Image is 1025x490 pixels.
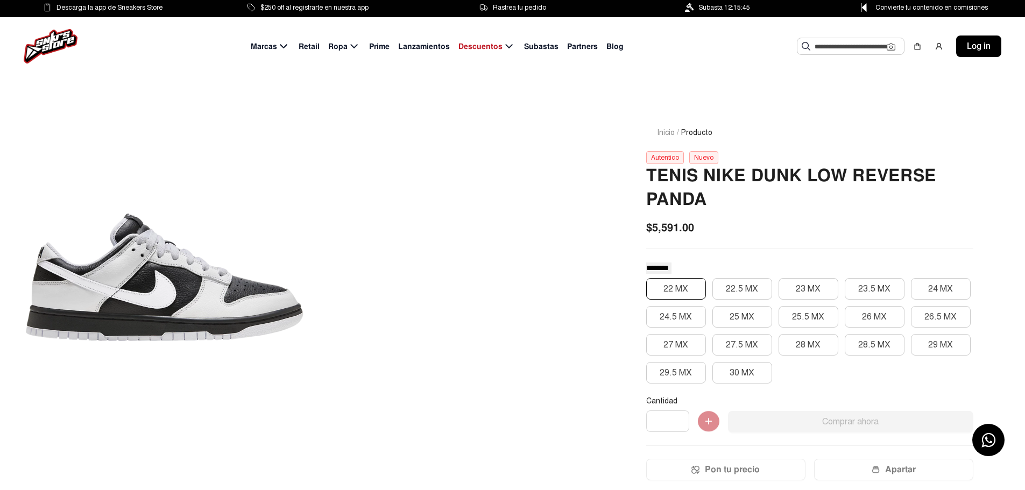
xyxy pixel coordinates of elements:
[646,164,973,211] h2: Tenis Nike Dunk Low Reverse Panda
[689,151,718,164] div: Nuevo
[369,41,390,52] span: Prime
[712,362,772,384] button: 30 MX
[646,396,973,406] p: Cantidad
[328,41,348,52] span: Ropa
[646,334,706,356] button: 27 MX
[646,306,706,328] button: 24.5 MX
[657,128,675,137] a: Inicio
[911,334,971,356] button: 29 MX
[698,411,719,432] img: Agregar al carrito
[677,127,679,138] span: /
[887,42,895,51] img: Cámara
[251,41,277,52] span: Marcas
[299,41,320,52] span: Retail
[872,465,880,474] img: wallet-05.png
[56,2,162,13] span: Descarga la app de Sneakers Store
[646,219,694,236] span: $5,591.00
[260,2,369,13] span: $250 off al registrarte en nuestra app
[911,278,971,300] button: 24 MX
[913,42,922,51] img: shopping
[681,127,712,138] span: Producto
[646,362,706,384] button: 29.5 MX
[845,306,904,328] button: 26 MX
[712,278,772,300] button: 22.5 MX
[845,278,904,300] button: 23.5 MX
[845,334,904,356] button: 28.5 MX
[712,306,772,328] button: 25 MX
[398,41,450,52] span: Lanzamientos
[779,278,838,300] button: 23 MX
[646,151,684,164] div: Autentico
[728,411,973,432] button: Comprar ahora
[458,41,503,52] span: Descuentos
[911,306,971,328] button: 26.5 MX
[857,3,871,12] img: Control Point Icon
[24,29,77,63] img: logo
[935,42,943,51] img: user
[779,306,838,328] button: 25.5 MX
[691,465,699,474] img: Icon.png
[646,278,706,300] button: 22 MX
[493,2,546,13] span: Rastrea tu pedido
[524,41,559,52] span: Subastas
[814,459,973,480] button: Apartar
[712,334,772,356] button: 27.5 MX
[779,334,838,356] button: 28 MX
[567,41,598,52] span: Partners
[967,40,991,53] span: Log in
[606,41,624,52] span: Blog
[875,2,988,13] span: Convierte tu contenido en comisiones
[802,42,810,51] img: Buscar
[698,2,750,13] span: Subasta 12:15:45
[646,459,805,480] button: Pon tu precio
